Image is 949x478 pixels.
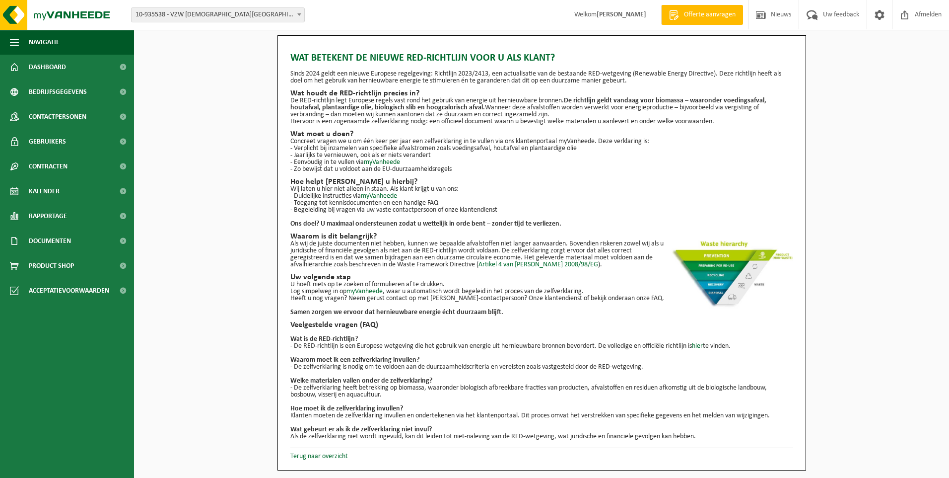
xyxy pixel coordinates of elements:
p: Als de zelfverklaring niet wordt ingevuld, kan dit leiden tot niet-naleving van de RED-wetgeving,... [290,433,793,440]
p: De RED-richtlijn legt Europese regels vast rond het gebruik van energie uit hernieuwbare bronnen.... [290,97,793,118]
b: Wat gebeurt er als ik de zelfverklaring niet invul? [290,426,432,433]
p: - Jaarlijks te vernieuwen, ook als er niets verandert [290,152,793,159]
span: Dashboard [29,55,66,80]
a: myVanheede [364,159,400,166]
span: 10-935538 - VZW PRIESTER DAENS COLLEGE - AALST [131,7,305,22]
strong: De richtlijn geldt vandaag voor biomassa – waaronder voedingsafval, houtafval, plantaardige olie,... [290,97,766,111]
span: Documenten [29,229,71,253]
b: Waarom moet ik een zelfverklaring invullen? [290,356,419,364]
span: Contracten [29,154,68,179]
p: - De zelfverklaring is nodig om te voldoen aan de duurzaamheidscriteria en vereisten zoals vastge... [290,364,793,371]
h2: Hoe helpt [PERSON_NAME] u hierbij? [290,178,793,186]
p: Sinds 2024 geldt een nieuwe Europese regelgeving: Richtlijn 2023/2413, een actualisatie van de be... [290,71,793,84]
span: Acceptatievoorwaarden [29,278,109,303]
a: myVanheede [361,192,397,200]
a: Artikel 4 van [PERSON_NAME] 2008/98/EG [478,261,598,268]
a: Terug naar overzicht [290,453,348,460]
h2: Veelgestelde vragen (FAQ) [290,321,793,329]
p: Heeft u nog vragen? Neem gerust contact op met [PERSON_NAME]-contactpersoon? Onze klantendienst o... [290,295,793,302]
h2: Waarom is dit belangrijk? [290,233,793,240]
span: Kalender [29,179,60,204]
h2: Wat houdt de RED-richtlijn precies in? [290,89,793,97]
span: Wat betekent de nieuwe RED-richtlijn voor u als klant? [290,51,555,66]
p: - Toegang tot kennisdocumenten en een handige FAQ [290,200,793,207]
p: - Zo bewijst dat u voldoet aan de EU-duurzaamheidsregels [290,166,793,173]
p: - Verplicht bij inzamelen van specifieke afvalstromen zoals voedingsafval, houtafval en plantaard... [290,145,793,152]
p: Klanten moeten de zelfverklaring invullen en ondertekenen via het klantenportaal. Dit proces omva... [290,412,793,419]
span: Offerte aanvragen [681,10,738,20]
b: Hoe moet ik de zelfverklaring invullen? [290,405,403,412]
span: Gebruikers [29,129,66,154]
b: Wat is de RED-richtlijn? [290,335,358,343]
b: Welke materialen vallen onder de zelfverklaring? [290,377,432,385]
h2: Wat moet u doen? [290,130,793,138]
p: Hiervoor is een zogenaamde zelfverklaring nodig: een officieel document waarin u bevestigt welke ... [290,118,793,125]
p: - De zelfverklaring heeft betrekking op biomassa, waaronder biologisch afbreekbare fracties van p... [290,385,793,398]
p: - De RED-richtlijn is een Europese wetgeving die het gebruik van energie uit hernieuwbare bronnen... [290,343,793,350]
p: U hoeft niets op te zoeken of formulieren af te drukken. Log simpelweg in op , waar u automatisch... [290,281,793,295]
span: Bedrijfsgegevens [29,80,87,104]
p: - Begeleiding bij vragen via uw vaste contactpersoon of onze klantendienst [290,207,793,214]
p: Als wij de juiste documenten niet hebben, kunnen we bepaalde afvalstoffen niet langer aanvaarden.... [290,240,793,268]
span: 10-935538 - VZW PRIESTER DAENS COLLEGE - AALST [132,8,304,22]
strong: Ons doel? U maximaal ondersteunen zodat u wettelijk in orde bent – zonder tijd te verliezen. [290,220,561,228]
strong: [PERSON_NAME] [597,11,646,18]
p: - Eenvoudig in te vullen via [290,159,793,166]
p: Wij laten u hier niet alleen in staan. Als klant krijgt u van ons: [290,186,793,193]
span: Navigatie [29,30,60,55]
span: Rapportage [29,204,67,229]
h2: Uw volgende stap [290,273,793,281]
span: Contactpersonen [29,104,86,129]
a: myVanheede [346,288,383,295]
b: Samen zorgen we ervoor dat hernieuwbare energie écht duurzaam blijft. [290,309,503,316]
p: Concreet vragen we u om één keer per jaar een zelfverklaring in te vullen via ons klantenportaal ... [290,138,793,145]
span: Product Shop [29,253,74,278]
a: hier [692,342,703,350]
a: Offerte aanvragen [661,5,743,25]
p: - Duidelijke instructies via [290,193,793,200]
